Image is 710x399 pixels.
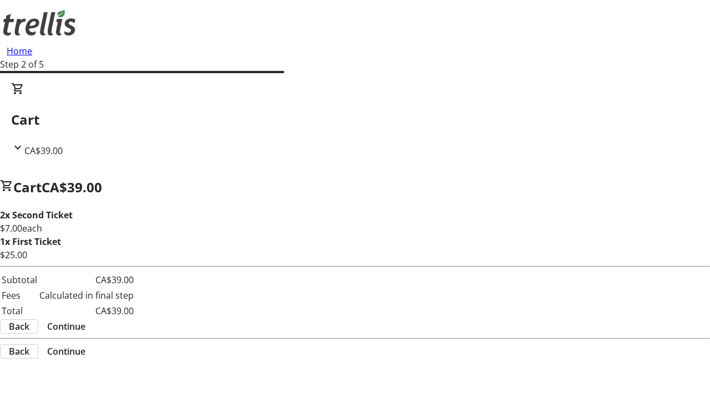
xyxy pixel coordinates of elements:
[47,345,85,358] span: Continue
[38,345,94,358] button: Continue
[39,288,134,303] td: Calculated in final step
[13,178,42,196] span: Cart
[39,273,134,287] td: CA$39.00
[47,320,85,333] span: Continue
[42,178,102,196] span: CA$39.00
[39,304,134,318] td: CA$39.00
[11,82,699,157] div: CartCA$39.00
[1,273,38,287] td: Subtotal
[1,288,38,303] td: Fees
[9,345,29,358] span: Back
[38,320,94,333] button: Continue
[11,110,699,130] h2: Cart
[9,320,29,333] span: Back
[24,145,63,157] span: CA$39.00
[1,304,38,318] td: Total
